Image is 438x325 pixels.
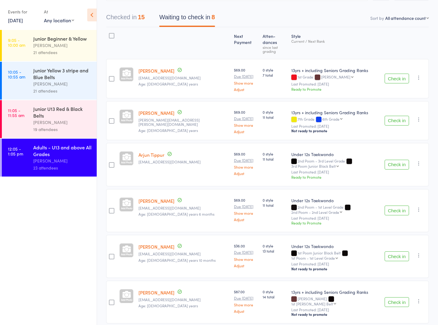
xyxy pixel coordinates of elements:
[291,266,379,271] div: Not ready to promote
[385,251,409,261] button: Check in
[138,76,229,80] small: matt11769@gmail.com
[291,197,379,203] div: Under 12s Taekwondo
[138,118,229,127] small: Kevin.wu@blooms.net.au
[8,38,25,47] time: 9:05 - 10:00 am
[234,211,258,215] a: Show more
[232,30,260,56] div: Next Payment
[385,116,409,126] button: Check in
[321,75,350,79] div: [PERSON_NAME]
[291,128,379,133] div: Not ready to promote
[234,197,258,221] div: $69.00
[8,108,24,118] time: 11:05 - 11:55 am
[234,264,258,268] a: Adjust
[33,67,92,80] div: Junior Yellow 3 stripe and Blue Belts
[291,86,379,92] div: Ready to Promote
[263,248,286,254] span: 13 total
[138,303,198,308] span: Age: [DEMOGRAPHIC_DATA] years
[263,203,286,208] span: 11 total
[159,11,215,27] button: Waiting to check in8
[385,74,409,83] button: Check in
[106,11,145,27] button: Checked in15
[289,30,382,56] div: Style
[33,119,92,126] div: [PERSON_NAME]
[234,74,258,79] small: Due [DATE]
[2,100,97,138] a: 11:05 -11:55 amJunior U13 Red & Black Belts[PERSON_NAME]19 attendees
[260,30,289,56] div: Atten­dances
[44,17,74,24] div: Any location
[234,67,258,91] div: $69.00
[385,297,409,307] button: Check in
[33,105,92,119] div: Junior U13 Red & Black Belts
[33,80,92,87] div: [PERSON_NAME]
[291,159,379,168] div: 2nd Poom - 3rd Level Grade
[2,139,97,177] a: 12:05 -1:05 pmAdults - U13 and above All Grades[PERSON_NAME]23 attendees
[291,312,379,317] div: Not ready to promote
[291,297,379,306] div: [PERSON_NAME]
[234,130,258,133] a: Adjust
[138,128,198,133] span: Age: [DEMOGRAPHIC_DATA] years
[370,15,384,21] label: Sort by
[234,171,258,175] a: Adjust
[291,67,379,73] div: 13yrs + including Seniors Grading Ranks
[291,216,379,220] small: Last Promoted: [DATE]
[263,109,286,115] span: 0 style
[2,30,97,61] a: 9:05 -10:00 amJunior Beginner & Yellow[PERSON_NAME]21 attendees
[234,204,258,209] small: Due [DATE]
[234,81,258,85] a: Show more
[33,49,92,56] div: 21 attendees
[263,294,286,299] span: 14 total
[291,251,379,260] div: 1st Poom Junior Black Belt
[234,109,258,133] div: $69.00
[234,257,258,261] a: Show more
[234,250,258,254] small: Due [DATE]
[138,211,214,217] span: Age: [DEMOGRAPHIC_DATA] years 6 months
[263,289,286,294] span: 0 style
[33,87,92,94] div: 21 attendees
[138,257,216,263] span: Age: [DEMOGRAPHIC_DATA] years 10 months
[33,157,92,164] div: [PERSON_NAME]
[291,174,379,180] div: Ready to Promote
[33,35,92,42] div: Junior Beginner & Yellow
[263,72,286,78] span: 7 total
[138,289,174,296] a: [PERSON_NAME]
[291,39,379,43] div: Current / Next Rank
[234,87,258,91] a: Adjust
[291,256,335,260] div: 1st Poom - 1st Level Grade
[291,262,379,266] small: Last Promoted: [DATE]
[33,126,92,133] div: 19 attendees
[138,110,174,116] a: [PERSON_NAME]
[138,243,174,250] a: [PERSON_NAME]
[291,170,379,174] small: Last Promoted: [DATE]
[291,117,379,122] div: 7th Grade
[234,243,258,267] div: $36.00
[291,75,379,80] div: 1st Grade
[234,309,258,313] a: Adjust
[8,17,23,24] a: [DATE]
[322,117,339,121] div: 6th Grade
[291,220,379,225] div: Ready to Promote
[234,123,258,127] a: Show more
[263,243,286,248] span: 0 style
[263,151,286,156] span: 0 style
[291,151,379,157] div: Under 12s Taekwondo
[291,164,336,168] div: 3rd Poom Junior Black Belt
[234,303,258,307] a: Show more
[234,116,258,121] small: Due [DATE]
[234,289,258,313] div: $87.00
[2,62,97,100] a: 10:05 -10:55 amJunior Yellow 3 stripe and Blue Belts[PERSON_NAME]21 attendees
[291,124,379,128] small: Last Promoted: [DATE]
[44,7,74,17] div: At
[234,165,258,169] a: Show more
[263,45,286,53] div: since last grading
[385,160,409,170] button: Check in
[291,109,379,115] div: 13yrs + including Seniors Grading Ranks
[138,160,229,164] small: reshmatippur@gmail.com
[291,205,379,214] div: 2nd Poom - 1st Level Grade
[234,296,258,300] small: Due [DATE]
[291,243,379,249] div: Under 12s Taekwondo
[234,151,258,175] div: $69.00
[291,82,379,86] small: Last Promoted: [DATE]
[138,252,229,256] small: drchamika@yahoo.com
[138,298,229,302] small: thomashoare828@gmail.com
[291,308,379,312] small: Last Promoted: [DATE]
